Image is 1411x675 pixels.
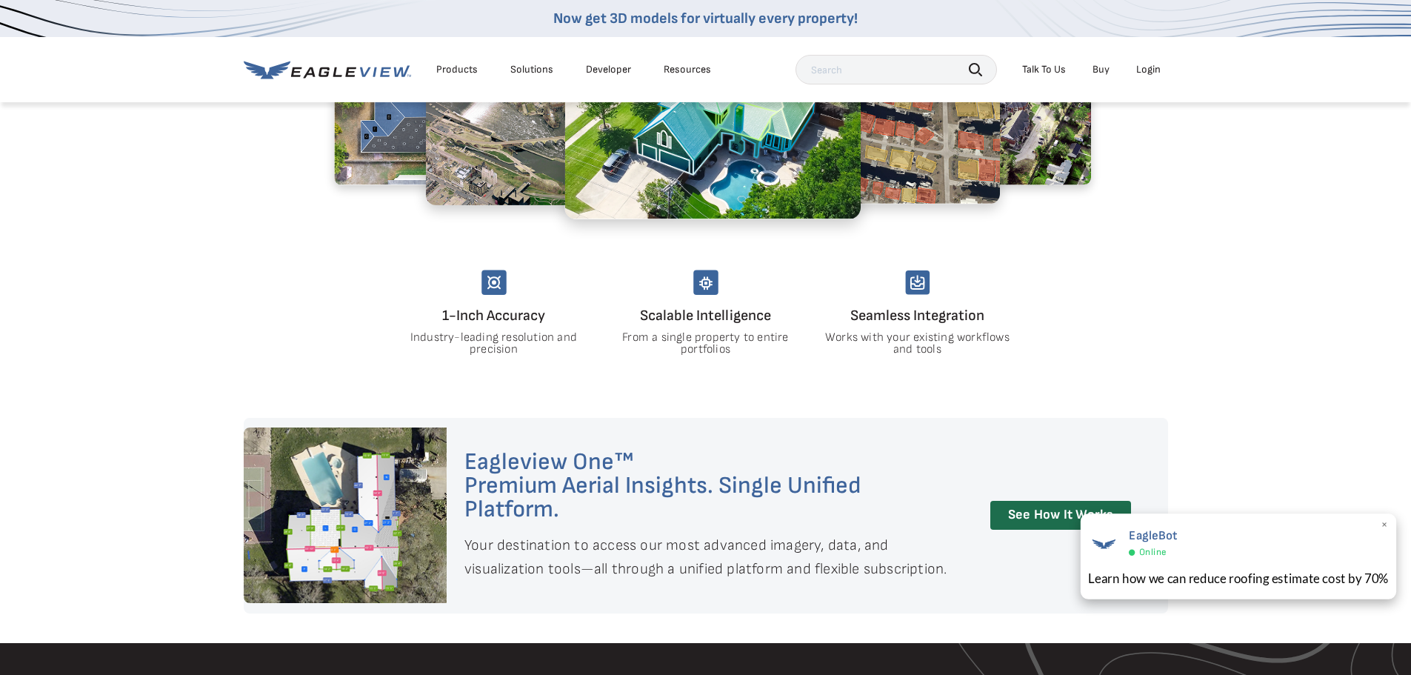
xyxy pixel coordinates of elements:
[553,10,858,27] a: Now get 3D models for virtually every property!
[795,55,997,84] input: Search
[693,270,718,295] img: scalable-intelligency.svg
[1128,528,1177,543] span: EagleBot
[400,304,588,327] h4: 1-Inch Accuracy
[464,533,958,581] p: Your destination to access our most advanced imagery, data, and visualization tools—all through a...
[612,304,800,327] h4: Scalable Intelligence
[824,332,1011,356] p: Works with your existing workflows and tools
[464,450,958,522] h2: Eagleview One™ Premium Aerial Insights. Single Unified Platform.
[1136,63,1161,76] div: Login
[564,24,861,219] img: 4.2.png
[664,63,711,76] div: Resources
[905,270,930,295] img: seamless-integration.svg
[481,270,507,295] img: unmatched-accuracy.svg
[990,501,1131,530] a: See How It Works
[1088,569,1389,588] div: Learn how we can reduce roofing estimate cost by 70%
[436,63,478,76] div: Products
[1381,518,1389,533] span: ×
[1022,63,1066,76] div: Talk To Us
[748,38,1000,204] img: 5.2.png
[1138,547,1166,559] span: Online
[400,332,587,356] p: Industry-leading resolution and precision
[510,63,553,76] div: Solutions
[334,58,527,185] img: 2.2.png
[1088,528,1119,559] img: EagleBot
[612,332,799,356] p: From a single property to entire portfolios
[586,63,631,76] a: Developer
[824,304,1012,327] h4: Seamless Integration
[426,38,678,205] img: 3.2.png
[898,58,1091,185] img: 1.2.png
[1093,63,1110,76] a: Buy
